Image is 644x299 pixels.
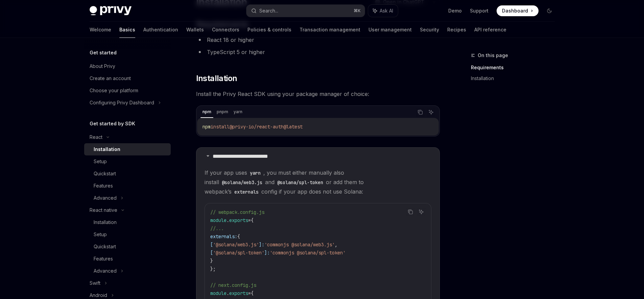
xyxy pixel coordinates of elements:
a: Authentication [143,22,178,38]
a: User management [368,22,412,38]
button: Ask AI [368,5,398,17]
code: externals [232,188,261,196]
a: Features [84,180,171,192]
a: Setup [84,228,171,241]
li: React 18 or higher [196,35,440,45]
a: Demo [448,7,462,14]
span: If your app uses , you must either manually also install and or add them to webpack’s config if y... [205,168,431,196]
span: externals: [210,233,237,240]
div: Advanced [94,194,117,202]
div: Features [94,255,113,263]
a: Transaction management [300,22,360,38]
button: Ask AI [417,207,426,216]
div: Quickstart [94,243,116,251]
span: '@solana/web3.js' [213,242,259,248]
span: } [210,258,213,264]
code: @solana/web3.js [219,179,265,186]
div: Configuring Privy Dashboard [90,99,154,107]
li: TypeScript 5 or higher [196,47,440,57]
div: Create an account [90,74,131,82]
span: Dashboard [502,7,528,14]
span: @privy-io/react-auth@latest [230,124,303,130]
span: module [210,217,226,223]
code: yarn [247,169,263,177]
span: . [226,290,229,296]
div: Setup [94,157,107,166]
span: ⌘ K [354,8,361,14]
div: Advanced [94,267,117,275]
span: exports [229,217,248,223]
span: Install the Privy React SDK using your package manager of choice: [196,89,440,99]
h5: Get started [90,49,117,57]
button: Copy the contents from the code block [416,108,425,117]
span: = [248,290,251,296]
span: '@solana/spl-token' [213,250,264,256]
div: Installation [94,145,120,153]
a: Recipes [447,22,466,38]
h5: Get started by SDK [90,120,135,128]
a: Welcome [90,22,111,38]
a: Installation [84,216,171,228]
div: yarn [232,108,244,116]
img: dark logo [90,6,132,16]
a: Features [84,253,171,265]
div: Search... [259,7,278,15]
span: //... [210,225,224,231]
span: On this page [478,51,508,59]
div: npm [200,108,213,116]
a: Dashboard [497,5,539,16]
span: [ [210,250,213,256]
a: Wallets [186,22,204,38]
a: Security [420,22,439,38]
span: . [226,217,229,223]
span: 'commonjs @solana/web3.js' [264,242,335,248]
a: Create an account [84,72,171,84]
a: Choose your platform [84,84,171,97]
a: Installation [471,73,560,84]
span: // next.config.js [210,282,256,288]
span: install [211,124,230,130]
button: Copy the contents from the code block [406,207,415,216]
span: { [251,290,254,296]
div: Setup [94,230,107,239]
span: module [210,290,226,296]
div: React [90,133,102,141]
button: Toggle dark mode [544,5,555,16]
span: 'commonjs @solana/spl-token' [270,250,345,256]
code: @solana/spl-token [275,179,326,186]
a: Policies & controls [247,22,291,38]
span: exports [229,290,248,296]
span: ]: [264,250,270,256]
a: Support [470,7,488,14]
span: Ask AI [380,7,393,14]
div: Quickstart [94,170,116,178]
div: Swift [90,279,100,287]
a: Requirements [471,62,560,73]
a: Installation [84,143,171,155]
a: Connectors [212,22,239,38]
a: Basics [119,22,135,38]
span: [ [210,242,213,248]
span: npm [202,124,211,130]
div: Features [94,182,113,190]
a: About Privy [84,60,171,72]
div: Choose your platform [90,86,138,95]
span: , [335,242,337,248]
div: pnpm [215,108,230,116]
div: Installation [94,218,117,226]
span: { [251,217,254,223]
span: ]: [259,242,264,248]
div: React native [90,206,117,214]
a: Quickstart [84,241,171,253]
div: About Privy [90,62,115,70]
a: Setup [84,155,171,168]
span: = [248,217,251,223]
span: { [237,233,240,240]
span: Installation [196,73,237,84]
span: }; [210,266,216,272]
a: Quickstart [84,168,171,180]
button: Ask AI [427,108,435,117]
span: // webpack.config.js [210,209,264,215]
button: Search...⌘K [246,5,365,17]
a: API reference [474,22,506,38]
